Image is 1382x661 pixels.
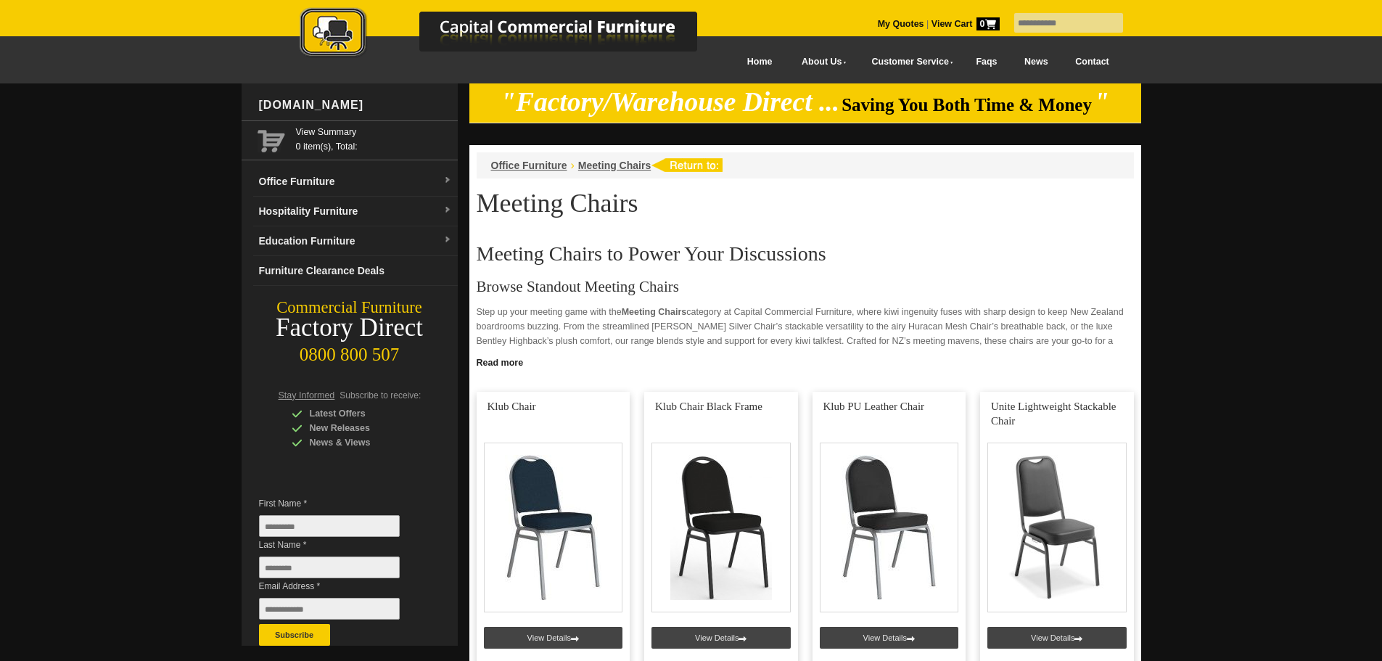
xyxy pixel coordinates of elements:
[571,158,575,173] li: ›
[253,83,458,127] div: [DOMAIN_NAME]
[622,307,687,317] strong: Meeting Chairs
[976,17,1000,30] span: 0
[477,243,1134,265] h2: Meeting Chairs to Power Your Discussions
[292,421,429,435] div: New Releases
[260,7,768,60] img: Capital Commercial Furniture Logo
[477,305,1134,363] p: Step up your meeting game with the category at Capital Commercial Furniture, where kiwi ingenuity...
[242,318,458,338] div: Factory Direct
[786,46,855,78] a: About Us
[260,7,768,65] a: Capital Commercial Furniture Logo
[929,19,999,29] a: View Cart0
[878,19,924,29] a: My Quotes
[259,598,400,620] input: Email Address *
[1061,46,1122,78] a: Contact
[443,176,452,185] img: dropdown
[491,160,567,171] a: Office Furniture
[296,125,452,139] a: View Summary
[477,189,1134,217] h1: Meeting Chairs
[477,279,1134,294] h3: Browse Standout Meeting Chairs
[253,226,458,256] a: Education Furnituredropdown
[253,167,458,197] a: Office Furnituredropdown
[259,538,421,552] span: Last Name *
[931,19,1000,29] strong: View Cart
[259,496,421,511] span: First Name *
[242,337,458,365] div: 0800 800 507
[842,95,1092,115] span: Saving You Both Time & Money
[296,125,452,152] span: 0 item(s), Total:
[578,160,651,171] a: Meeting Chairs
[443,236,452,245] img: dropdown
[259,515,400,537] input: First Name *
[855,46,962,78] a: Customer Service
[253,197,458,226] a: Hospitality Furnituredropdown
[259,557,400,578] input: Last Name *
[259,579,421,594] span: Email Address *
[1094,87,1109,117] em: "
[259,624,330,646] button: Subscribe
[443,206,452,215] img: dropdown
[242,297,458,318] div: Commercial Furniture
[501,87,839,117] em: "Factory/Warehouse Direct ...
[292,435,429,450] div: News & Views
[1011,46,1061,78] a: News
[469,352,1141,370] a: Click to read more
[963,46,1011,78] a: Faqs
[253,256,458,286] a: Furniture Clearance Deals
[651,158,723,172] img: return to
[340,390,421,401] span: Subscribe to receive:
[279,390,335,401] span: Stay Informed
[292,406,429,421] div: Latest Offers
